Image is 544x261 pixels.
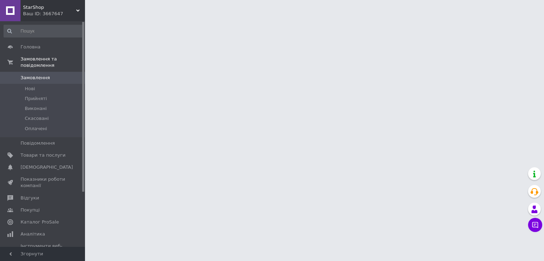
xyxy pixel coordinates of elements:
span: Аналітика [21,231,45,237]
div: Ваш ID: 3667647 [23,11,85,17]
span: Прийняті [25,95,47,102]
span: Показники роботи компанії [21,176,66,189]
span: Замовлення та повідомлення [21,56,85,69]
span: Виконані [25,105,47,112]
span: StarShop [23,4,76,11]
span: [DEMOGRAPHIC_DATA] [21,164,73,170]
span: Покупці [21,207,40,213]
span: Каталог ProSale [21,219,59,225]
span: Повідомлення [21,140,55,146]
span: Відгуки [21,195,39,201]
span: Скасовані [25,115,49,122]
button: Чат з покупцем [528,218,542,232]
input: Пошук [4,25,84,37]
span: Головна [21,44,40,50]
span: Замовлення [21,75,50,81]
span: Товари та послуги [21,152,66,158]
span: Оплачені [25,126,47,132]
span: Інструменти веб-майстра та SEO [21,243,66,256]
span: Нові [25,86,35,92]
